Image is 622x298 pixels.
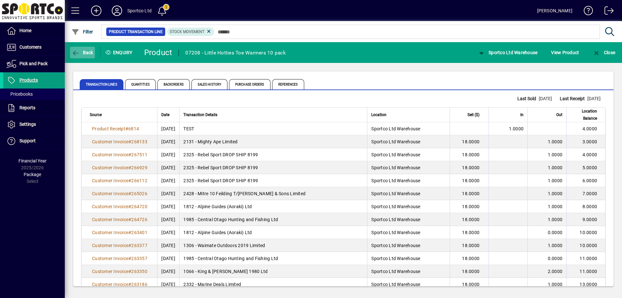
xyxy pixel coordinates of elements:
[90,229,150,236] a: Customer Invoice#263401
[185,48,286,58] div: 07208 - Little Hotties Toe Warmers 10 pack
[90,164,150,171] a: Customer Invoice#266929
[3,23,65,39] a: Home
[3,100,65,116] a: Reports
[144,47,172,58] div: Product
[157,226,179,239] td: [DATE]
[128,204,131,209] span: #
[92,178,128,183] span: Customer Invoice
[128,139,131,144] span: #
[3,39,65,55] a: Customers
[467,111,479,118] span: Sell ($)
[86,5,107,17] button: Add
[125,79,156,89] span: Quantities
[566,278,605,291] td: 13.0000
[450,265,489,278] td: 18.0000
[157,79,190,89] span: Backorders
[90,151,150,158] a: Customer Invoice#267511
[128,191,131,196] span: #
[157,161,179,174] td: [DATE]
[450,239,489,252] td: 18.0000
[92,282,128,287] span: Customer Invoice
[566,174,605,187] td: 6.0000
[90,190,150,197] a: Customer Invoice#265026
[450,161,489,174] td: 18.0000
[566,213,605,226] td: 9.0000
[170,30,204,34] span: Stock movement
[131,243,147,248] span: 263377
[19,105,35,110] span: Reports
[72,50,93,55] span: Back
[92,139,128,144] span: Customer Invoice
[90,216,150,223] a: Customer Invoice#264726
[549,47,581,58] button: View Product
[179,135,367,148] td: 2131 - Mighty Ape Limited
[128,165,131,170] span: #
[92,230,128,235] span: Customer Invoice
[19,77,38,83] span: Products
[371,152,420,157] span: Sportco Ltd Warehouse
[70,26,95,38] button: Filter
[548,178,563,183] span: 1.0000
[90,111,102,118] span: Source
[128,243,131,248] span: #
[566,252,605,265] td: 11.0000
[566,239,605,252] td: 10.0000
[371,111,386,118] span: Location
[107,5,127,17] button: Profile
[131,139,147,144] span: 268133
[157,252,179,265] td: [DATE]
[131,282,147,287] span: 263186
[566,161,605,174] td: 5.0000
[128,126,139,131] span: 6814
[450,200,489,213] td: 18.0000
[509,126,524,131] span: 1.0000
[128,230,131,235] span: #
[92,126,125,131] span: Product Receipt
[560,95,587,102] span: Last Receipt
[19,61,48,66] span: Pick and Pack
[131,269,147,274] span: 263350
[128,152,131,157] span: #
[272,79,304,89] span: References
[450,135,489,148] td: 18.0000
[3,116,65,133] a: Settings
[371,282,420,287] span: Sportco Ltd Warehouse
[548,152,563,157] span: 1.0000
[157,174,179,187] td: [DATE]
[454,111,485,118] div: Sell ($)
[90,255,150,262] a: Customer Invoice#263357
[587,96,601,101] span: [DATE]
[548,282,563,287] span: 1.0000
[570,108,597,122] span: Location Balance
[471,47,545,58] app-page-header-button: Change Location
[371,230,420,235] span: Sportco Ltd Warehouse
[548,269,563,274] span: 2.0000
[157,187,179,200] td: [DATE]
[548,217,563,222] span: 1.0000
[566,148,605,161] td: 4.0000
[90,268,150,275] a: Customer Invoice#263350
[131,217,147,222] span: 264726
[537,6,572,16] div: [PERSON_NAME]
[131,178,147,183] span: 266112
[92,256,128,261] span: Customer Invoice
[450,148,489,161] td: 18.0000
[131,152,147,157] span: 267511
[600,1,614,22] a: Logout
[92,217,128,222] span: Customer Invoice
[450,278,489,291] td: 18.0000
[72,29,93,34] span: Filter
[70,47,95,58] button: Back
[586,47,622,58] app-page-header-button: Close enquiry
[3,133,65,149] a: Support
[179,252,367,265] td: 1985 - Central Otago Hunting and Fishing Ltd
[3,56,65,72] a: Pick and Pack
[593,50,615,55] span: Close
[92,269,128,274] span: Customer Invoice
[90,203,150,210] a: Customer Invoice#264720
[191,79,227,89] span: Sales History
[157,122,179,135] td: [DATE]
[371,204,420,209] span: Sportco Ltd Warehouse
[131,256,147,261] span: 263357
[179,174,367,187] td: 2325 - Rebel Sport DROP SHIP 8199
